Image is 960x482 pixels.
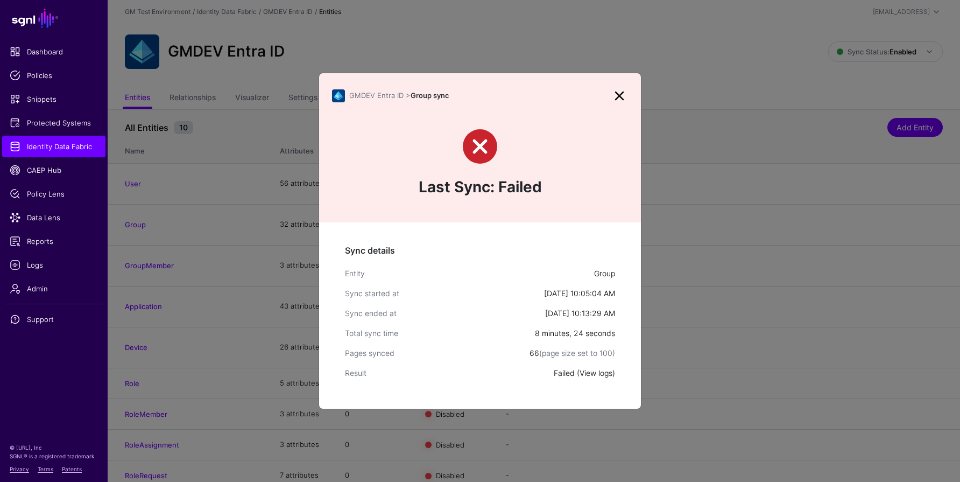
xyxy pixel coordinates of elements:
div: Sync started at [345,288,544,299]
div: Total sync time [345,327,535,339]
img: svg+xml;base64,PHN2ZyB3aWR0aD0iNjQiIGhlaWdodD0iNjQiIHZpZXdCb3g9IjAgMCA2NCA2NCIgZmlsbD0ibm9uZSIgeG... [332,89,345,102]
div: Group [594,268,615,279]
span: GMDEV Entra ID > [349,91,411,100]
h4: Last Sync: Failed [332,177,628,198]
div: Result [345,367,554,379]
a: View logs [580,368,612,378]
h3: Group sync [349,92,611,100]
div: 8 minutes, 24 seconds [535,327,615,339]
h5: Sync details [345,244,615,257]
div: Pages synced [345,347,530,359]
div: Sync ended at [345,308,545,319]
div: 66 [530,347,615,359]
div: [DATE] 10:05:04 AM [544,288,615,299]
div: [DATE] 10:13:29 AM [545,308,615,319]
div: Failed ( ) [554,367,615,379]
div: Entity [345,268,594,279]
span: (page size set to 100) [539,348,615,358]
